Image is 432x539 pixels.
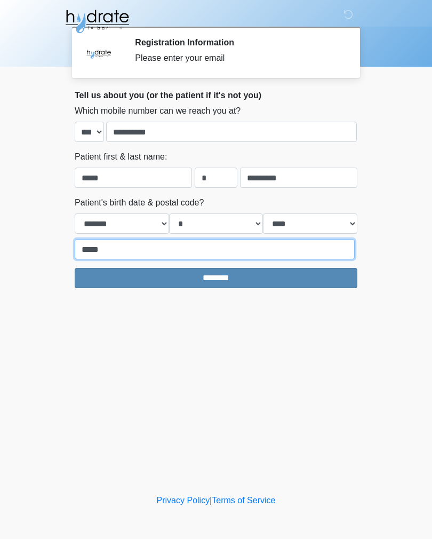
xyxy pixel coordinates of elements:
div: Please enter your email [135,52,341,65]
a: Terms of Service [212,496,275,505]
img: Hydrate IV Bar - Fort Collins Logo [64,8,130,35]
label: Which mobile number can we reach you at? [75,105,241,117]
img: Agent Avatar [83,37,115,69]
a: Privacy Policy [157,496,210,505]
label: Patient's birth date & postal code? [75,196,204,209]
a: | [210,496,212,505]
label: Patient first & last name: [75,150,167,163]
h2: Tell us about you (or the patient if it's not you) [75,90,357,100]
